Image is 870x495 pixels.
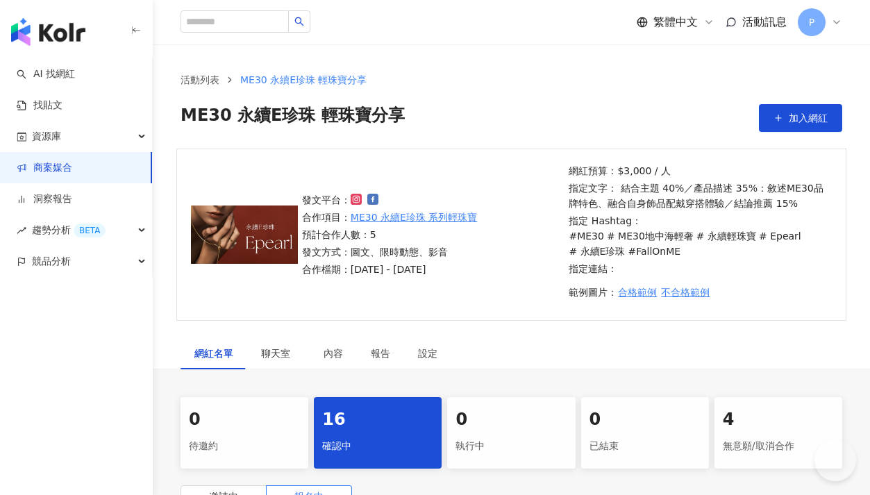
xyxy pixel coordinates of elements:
a: 找貼文 [17,99,62,112]
span: search [294,17,304,26]
span: 資源庫 [32,121,61,152]
div: 內容 [324,346,343,361]
a: 洞察報告 [17,192,72,206]
span: 聊天室 [261,349,296,358]
iframe: Help Scout Beacon - Open [814,439,856,481]
button: 合格範例 [617,278,658,306]
p: 預計合作人數：5 [302,227,478,242]
p: 指定 Hashtag： [569,213,828,259]
img: logo [11,18,85,46]
p: # ME30地中海輕奢 [607,228,694,244]
p: 網紅預算：$3,000 / 人 [569,163,828,178]
a: searchAI 找網紅 [17,67,75,81]
p: # 永續輕珠寶 [696,228,756,244]
div: 無意願/取消合作 [723,435,834,458]
span: 繁體中文 [653,15,698,30]
span: 不合格範例 [661,287,710,298]
a: 商案媒合 [17,161,72,175]
span: P [809,15,814,30]
div: 0 [455,408,567,432]
p: 範例圖片： [569,278,828,306]
div: 確認中 [322,435,433,458]
button: 不合格範例 [660,278,710,306]
div: 設定 [418,346,437,361]
div: 16 [322,408,433,432]
p: 指定連結： [569,261,828,276]
a: ME30 永續E珍珠 系列輕珠寶 [351,210,478,225]
span: ME30 永續E珍珠 輕珠寶分享 [240,74,367,85]
span: rise [17,226,26,235]
span: 競品分析 [32,246,71,277]
p: # 永續E珍珠 [569,244,625,259]
div: 待邀約 [189,435,300,458]
span: 加入網紅 [789,112,828,124]
p: 指定文字： 結合主題 40%／產品描述 35%：敘述ME30品牌特色、融合自身飾品配戴穿搭體驗／結論推薦 15% [569,181,828,211]
img: ME30 永續E珍珠 系列輕珠寶 [191,205,298,263]
a: 活動列表 [178,72,222,87]
p: 合作檔期：[DATE] - [DATE] [302,262,478,277]
p: #ME30 [569,228,603,244]
div: 0 [589,408,701,432]
div: 0 [189,408,300,432]
div: 執行中 [455,435,567,458]
span: ME30 永續E珍珠 輕珠寶分享 [181,104,405,132]
span: 趨勢分析 [32,215,106,246]
span: 活動訊息 [742,15,787,28]
span: 合格範例 [618,287,657,298]
div: BETA [74,224,106,237]
p: 發文方式：圖文、限時動態、影音 [302,244,478,260]
div: 4 [723,408,834,432]
div: 報告 [371,346,390,361]
p: 發文平台： [302,192,478,208]
div: 網紅名單 [194,346,233,361]
p: #FallOnME [628,244,680,259]
button: 加入網紅 [759,104,842,132]
div: 已結束 [589,435,701,458]
p: 合作項目： [302,210,478,225]
p: # Epearl [759,228,801,244]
